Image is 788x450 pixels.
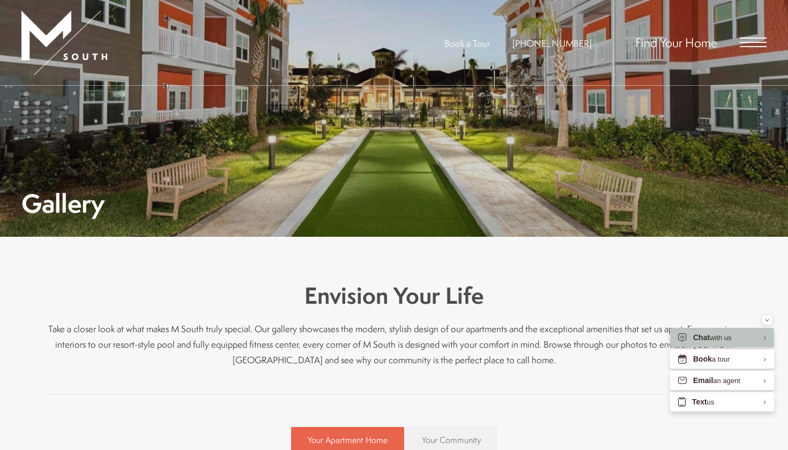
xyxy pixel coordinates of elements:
img: MSouth [21,11,107,75]
span: Your Apartment Home [308,434,388,446]
button: Open Menu [740,37,767,47]
h3: Envision Your Life [46,280,742,312]
p: Take a closer look at what makes M South truly special. Our gallery showcases the modern, stylish... [46,321,742,367]
a: Call Us at 813-570-8014 [512,37,592,49]
h1: Gallery [21,191,105,215]
span: Your Community [422,434,481,446]
a: Book a Tour [444,37,490,49]
span: [PHONE_NUMBER] [512,37,592,49]
a: Find Your Home [635,34,717,51]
